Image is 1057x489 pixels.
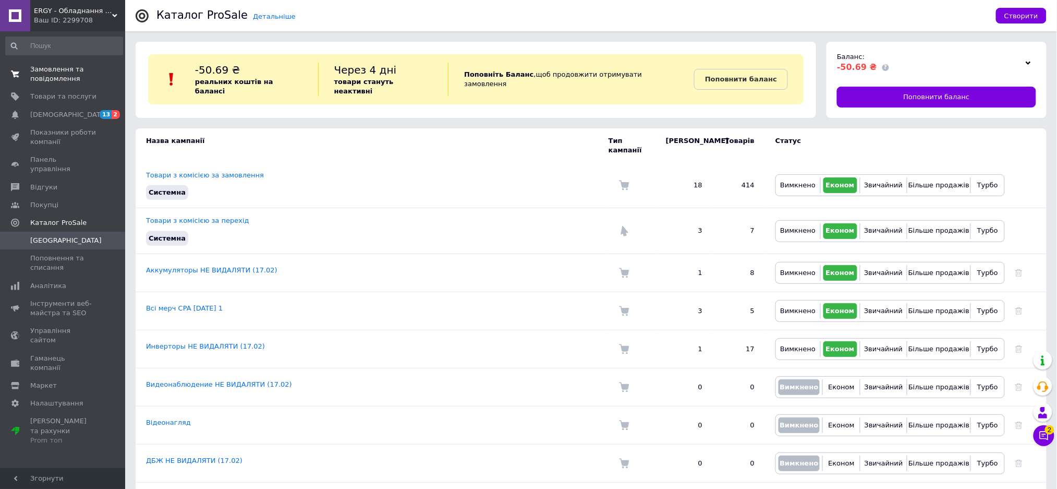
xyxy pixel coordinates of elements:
[779,379,820,395] button: Вимкнено
[30,110,107,120] span: [DEMOGRAPHIC_DATA]
[30,128,96,147] span: Показники роботи компанії
[655,163,713,208] td: 18
[974,379,1002,395] button: Турбо
[910,303,968,319] button: Більше продажів
[837,53,865,61] span: Баланс:
[30,200,58,210] span: Покупці
[825,456,857,471] button: Економ
[863,265,904,281] button: Звичайний
[974,177,1002,193] button: Турбо
[826,269,855,277] span: Економ
[823,177,857,193] button: Економ
[694,69,788,90] a: Поповнити баланс
[829,383,855,391] span: Економ
[100,110,112,119] span: 13
[780,269,816,277] span: Вимкнено
[136,128,609,163] td: Назва кампанії
[908,383,969,391] span: Більше продажів
[865,383,903,391] span: Звичайний
[780,383,818,391] span: Вимкнено
[655,406,713,444] td: 0
[30,354,96,373] span: Гаманець компанії
[164,71,179,87] img: :exclamation:
[1015,345,1023,353] a: Видалити
[1015,307,1023,315] a: Видалити
[609,128,655,163] td: Тип кампанії
[655,330,713,368] td: 1
[779,456,820,471] button: Вимкнено
[30,281,66,291] span: Аналітика
[655,208,713,254] td: 3
[30,381,57,390] span: Маркет
[156,10,248,21] div: Каталог ProSale
[780,421,818,429] span: Вимкнено
[30,299,96,318] span: Інструменти веб-майстра та SEO
[1045,425,1054,435] span: 2
[713,163,765,208] td: 414
[780,181,816,189] span: Вимкнено
[1004,12,1038,20] span: Створити
[837,87,1036,108] a: Поповнити баланс
[619,344,629,354] img: Комісія за замовлення
[865,421,903,429] span: Звичайний
[779,303,818,319] button: Вимкнено
[619,382,629,392] img: Комісія за замовлення
[977,345,998,353] span: Турбо
[334,64,397,76] span: Через 4 дні
[705,75,777,83] b: Поповнити баланс
[779,223,818,239] button: Вимкнено
[974,418,1002,433] button: Турбо
[910,265,968,281] button: Більше продажів
[780,226,816,234] span: Вимкнено
[655,368,713,406] td: 0
[1015,421,1023,429] a: Видалити
[910,418,968,433] button: Більше продажів
[977,269,998,277] span: Турбо
[334,78,394,95] b: товари стануть неактивні
[779,177,818,193] button: Вимкнено
[977,421,998,429] span: Турбо
[34,6,112,16] span: ERGY - Обладнання для сонячних електростанцій
[30,416,96,445] span: [PERSON_NAME] та рахунки
[149,188,186,196] span: Системна
[779,265,818,281] button: Вимкнено
[146,342,265,350] a: Инверторы НЕ ВИДАЛЯТИ (17.02)
[977,383,998,391] span: Турбо
[619,420,629,431] img: Комісія за замовлення
[195,64,240,76] span: -50.69 ₴
[779,418,820,433] button: Вимкнено
[977,226,998,234] span: Турбо
[974,341,1002,357] button: Турбо
[780,307,816,315] span: Вимкнено
[910,223,968,239] button: Більше продажів
[908,269,969,277] span: Більше продажів
[974,223,1002,239] button: Турбо
[195,78,273,95] b: реальних коштів на балансі
[977,181,998,189] span: Турбо
[30,183,57,192] span: Відгуки
[864,181,903,189] span: Звичайний
[713,444,765,482] td: 0
[146,457,242,464] a: ДБЖ НЕ ВИДАЛЯТИ (17.02)
[864,269,903,277] span: Звичайний
[863,177,904,193] button: Звичайний
[1015,383,1023,391] a: Видалити
[1015,269,1023,277] a: Видалити
[823,303,857,319] button: Економ
[864,307,903,315] span: Звичайний
[825,379,857,395] button: Економ
[713,368,765,406] td: 0
[30,236,102,245] span: [GEOGRAPHIC_DATA]
[823,265,857,281] button: Економ
[30,254,96,272] span: Поповнення та списання
[146,419,191,426] a: Відеонагляд
[146,266,277,274] a: Аккумуляторы НЕ ВИДАЛЯТИ (17.02)
[977,459,998,467] span: Турбо
[464,70,533,78] b: Поповніть Баланс
[864,226,903,234] span: Звичайний
[908,421,969,429] span: Більше продажів
[829,421,855,429] span: Економ
[619,180,629,190] img: Комісія за замовлення
[837,62,877,72] span: -50.69 ₴
[30,326,96,345] span: Управління сайтом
